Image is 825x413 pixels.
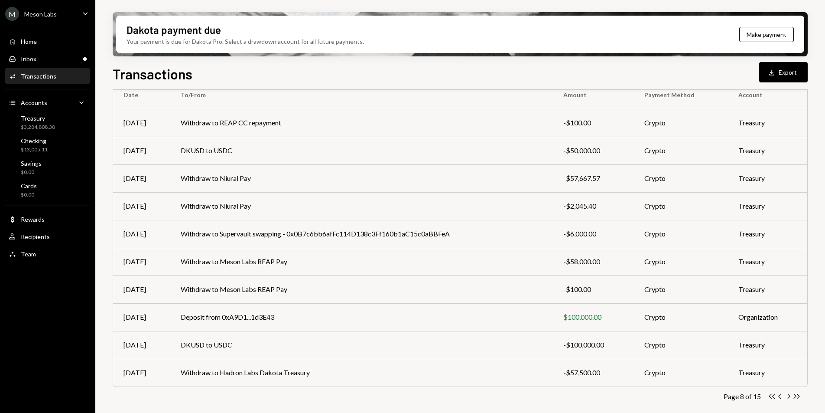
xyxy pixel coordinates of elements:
div: Accounts [21,99,47,106]
div: [DATE] [123,145,160,156]
a: Savings$0.00 [5,157,90,178]
div: Dakota payment due [127,23,221,37]
div: -$50,000.00 [563,145,624,156]
a: Cards$0.00 [5,180,90,200]
a: Accounts [5,95,90,110]
div: Your payment is due for Dakota Pro. Select a drawdown account for all future payments. [127,37,364,46]
div: M [5,7,19,21]
div: [DATE] [123,312,160,322]
button: Export [759,62,808,82]
div: Rewards [21,216,45,223]
a: Transactions [5,68,90,84]
div: Team [21,250,36,258]
div: Page 8 of 15 [724,392,761,400]
div: -$57,667.57 [563,173,624,184]
td: DKUSD to USDC [170,331,553,359]
div: $0.00 [21,169,42,176]
td: Withdraw to Niural Pay [170,164,553,192]
div: [DATE] [123,173,160,184]
a: Inbox [5,51,90,66]
div: [DATE] [123,367,160,378]
div: $3,284,808.38 [21,124,55,131]
td: Withdraw to Supervault swapping - 0x0B7c6bb6afFc114D138c3Ff160b1aC15c0aBBFeA [170,220,553,248]
div: Checking [21,137,48,144]
td: DKUSD to USDC [170,137,553,164]
div: Transactions [21,72,56,80]
div: [DATE] [123,340,160,350]
div: Home [21,38,37,45]
th: To/From [170,81,553,109]
a: Rewards [5,211,90,227]
td: Deposit from 0xA9D1...1d3E43 [170,303,553,331]
div: [DATE] [123,256,160,267]
td: Crypto [634,275,728,303]
a: Checking$13,005.11 [5,134,90,155]
td: Treasury [728,137,807,164]
a: Recipients [5,229,90,244]
div: -$100,000.00 [563,340,624,350]
td: Crypto [634,303,728,331]
td: Crypto [634,220,728,248]
div: Inbox [21,55,36,62]
div: [DATE] [123,229,160,239]
div: -$57,500.00 [563,367,624,378]
td: Treasury [728,192,807,220]
th: Date [113,81,170,109]
div: [DATE] [123,201,160,211]
div: Meson Labs [24,10,57,18]
td: Withdraw to Meson Labs REAP Pay [170,248,553,275]
button: Make payment [739,27,794,42]
td: Crypto [634,164,728,192]
td: Treasury [728,248,807,275]
h1: Transactions [113,65,192,82]
div: -$2,045.40 [563,201,624,211]
td: Treasury [728,109,807,137]
td: Treasury [728,220,807,248]
div: -$6,000.00 [563,229,624,239]
a: Team [5,246,90,262]
div: $13,005.11 [21,146,48,154]
div: Treasury [21,115,55,122]
div: [DATE] [123,284,160,295]
div: Cards [21,182,37,190]
td: Withdraw to Meson Labs REAP Pay [170,275,553,303]
th: Account [728,81,807,109]
div: $100,000.00 [563,312,624,322]
a: Treasury$3,284,808.38 [5,112,90,133]
td: Treasury [728,359,807,387]
th: Amount [553,81,634,109]
td: Crypto [634,192,728,220]
td: Withdraw to Niural Pay [170,192,553,220]
td: Treasury [728,164,807,192]
div: Savings [21,160,42,167]
td: Crypto [634,359,728,387]
td: Crypto [634,248,728,275]
a: Home [5,33,90,49]
div: [DATE] [123,118,160,128]
div: -$58,000.00 [563,256,624,267]
div: Recipients [21,233,50,240]
td: Withdraw to REAP CC repayment [170,109,553,137]
td: Crypto [634,331,728,359]
div: -$100.00 [563,118,624,128]
td: Crypto [634,137,728,164]
td: Organization [728,303,807,331]
div: $0.00 [21,191,37,199]
td: Withdraw to Hadron Labs Dakota Treasury [170,359,553,387]
td: Crypto [634,109,728,137]
th: Payment Method [634,81,728,109]
div: -$100.00 [563,284,624,295]
td: Treasury [728,275,807,303]
td: Treasury [728,331,807,359]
